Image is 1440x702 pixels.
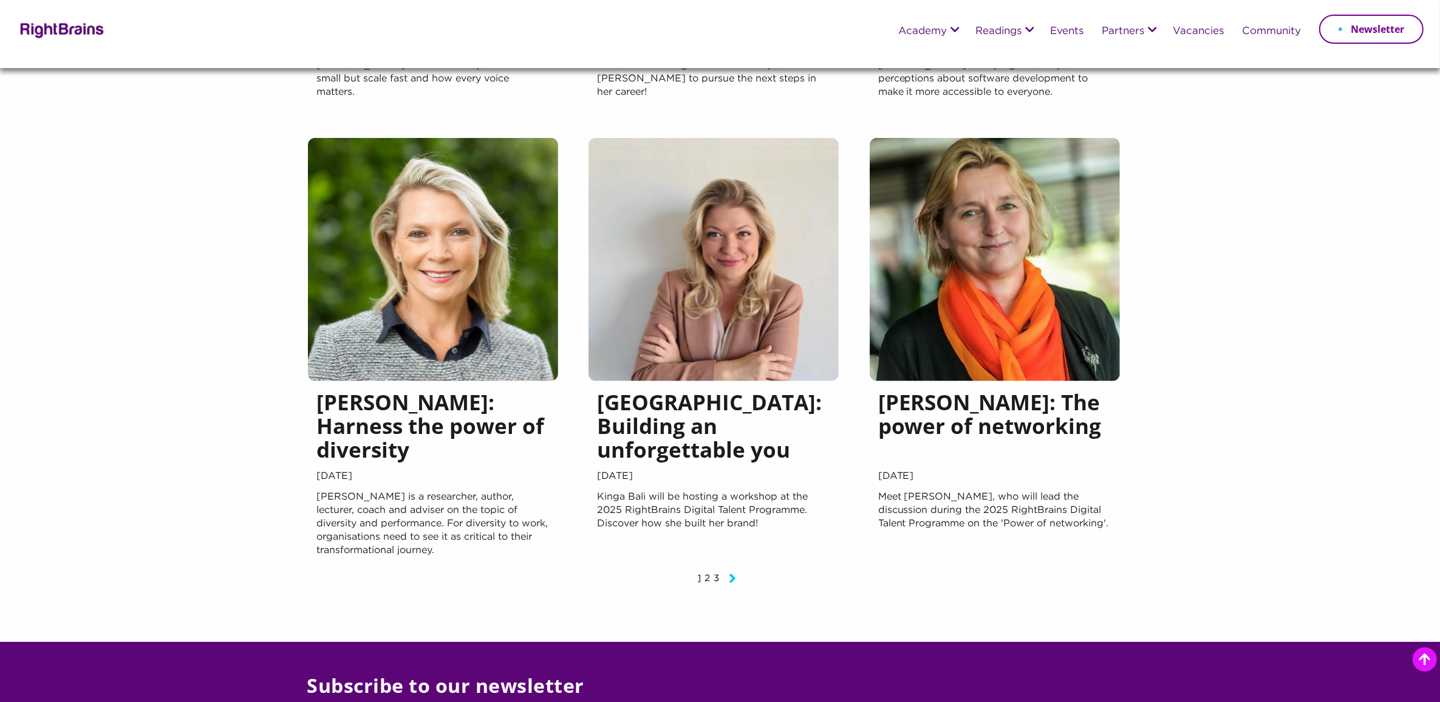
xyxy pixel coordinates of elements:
p: [PERSON_NAME] is a researcher, author, lecturer, coach and adviser on the topic of diversity and ... [316,490,550,557]
span: [DATE] [878,467,1111,486]
h5: [PERSON_NAME]: The power of networking [878,390,1111,467]
a: [PERSON_NAME]: The power of networking [DATE] Meet [PERSON_NAME], who will lead the discussion du... [870,255,1120,570]
a: [GEOGRAPHIC_DATA]: Building an unforgettable you [DATE] Kinga Bali will be hosting a workshop at ... [589,255,839,570]
a: [PERSON_NAME]: Harness the power of diversity [DATE] [PERSON_NAME] is a researcher, author, lectu... [308,255,558,570]
img: Rightbrains [16,21,104,38]
a: Partners [1102,26,1144,37]
p: [PERSON_NAME] shares how impact can start small but scale fast and how every voice matters. [316,59,550,126]
p: Meet [PERSON_NAME], who will lead the discussion during the 2025 RightBrains Digital Talent Progr... [878,490,1111,557]
span: [DATE] [316,467,550,486]
a: Academy [898,26,947,37]
p: Kinga Bali will be hosting a workshop at the 2025 RightBrains Digital Talent Programme. Discover ... [597,490,830,557]
a: Community [1242,26,1301,37]
a: Newsletter [1319,15,1424,44]
a: Events [1050,26,1083,37]
a: Vacancies [1173,26,1224,37]
span: [DATE] [597,467,830,486]
a: 3 [714,574,719,582]
a: 1 [698,574,701,582]
a: Readings [975,26,1022,37]
p: [PERSON_NAME] is helping to reshape perceptions about software development to make it more access... [878,59,1111,126]
a: Next page [723,577,742,585]
h5: [PERSON_NAME]: Harness the power of diversity [316,390,550,467]
h5: [GEOGRAPHIC_DATA]: Building an unforgettable you [597,390,830,467]
p: Here's how the RightBrains DLP helped [PERSON_NAME] to pursue the next steps in her career! [597,59,830,126]
a: 2 [705,574,710,582]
